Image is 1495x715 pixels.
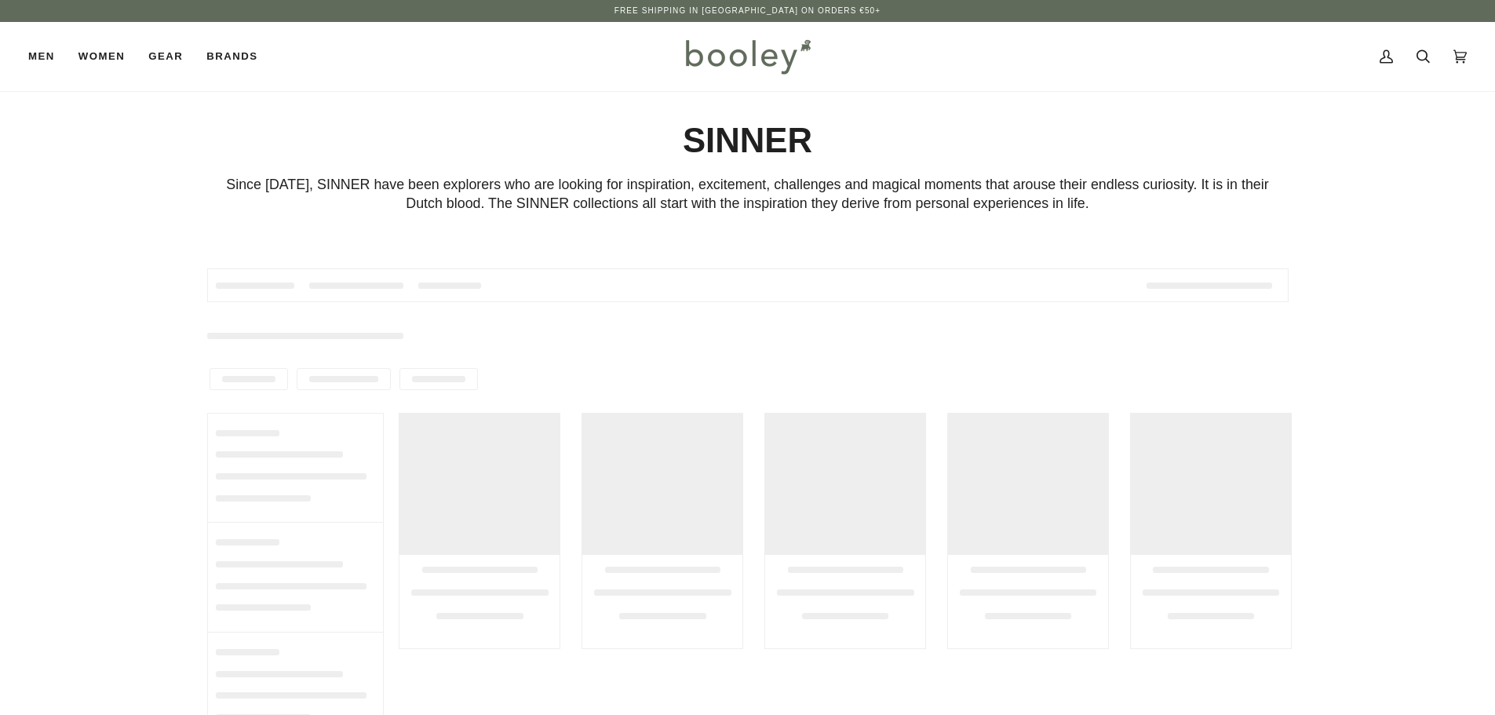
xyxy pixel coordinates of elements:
span: Brands [206,49,257,64]
a: Gear [137,22,195,91]
a: Brands [195,22,269,91]
p: Since [DATE], SINNER have been explorers who are looking for inspiration, excitement, challenges ... [207,175,1289,213]
p: Free Shipping in [GEOGRAPHIC_DATA] on Orders €50+ [614,5,881,17]
a: Men [28,22,67,91]
span: Women [78,49,125,64]
h1: SINNER [207,119,1289,162]
a: Women [67,22,137,91]
span: Gear [148,49,183,64]
span: Men [28,49,55,64]
img: Booley [679,34,816,79]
